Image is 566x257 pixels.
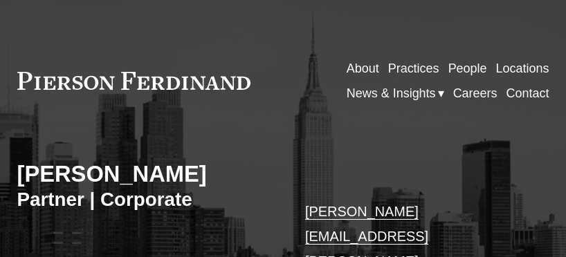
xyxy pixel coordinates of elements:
[17,188,283,211] h3: Partner | Corporate
[506,81,549,106] a: Contact
[496,56,549,81] a: Locations
[448,56,487,81] a: People
[453,81,497,106] a: Careers
[17,160,283,188] h2: [PERSON_NAME]
[347,82,436,104] span: News & Insights
[347,56,379,81] a: About
[347,81,444,106] a: folder dropdown
[388,56,439,81] a: Practices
